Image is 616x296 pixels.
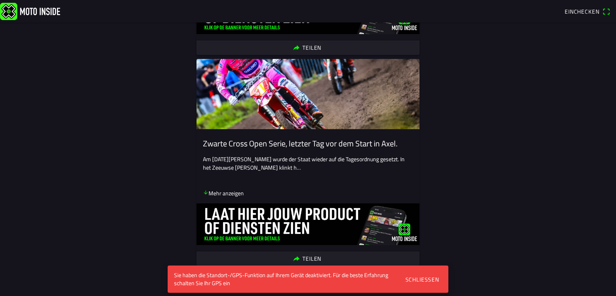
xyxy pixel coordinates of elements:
font: Mehr anzeigen [209,189,244,197]
img: IEA6U4XBi8TAycfHfzuXdsxCUbT63fsVUhv8Drt4.jpg [197,59,419,129]
font: Einchecken [565,7,599,16]
font: Teilen [302,254,321,263]
ion-icon: Pfeil nach unten [203,190,209,195]
a: EincheckenQR-Scanner [561,4,614,18]
font: Am [DATE][PERSON_NAME] wurde der Staat wieder auf die Tagesordnung gesetzt. In het Zeeuwse [PERSO... [203,155,406,172]
font: Teilen [302,43,321,52]
img: ovdhpoPiYVyyWxH96Op6EavZdUOyIWdtEOENrLni.jpg [197,203,419,245]
font: Zwarte Cross Open Serie, letzter Tag vor dem Start in Axel. [203,137,397,150]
